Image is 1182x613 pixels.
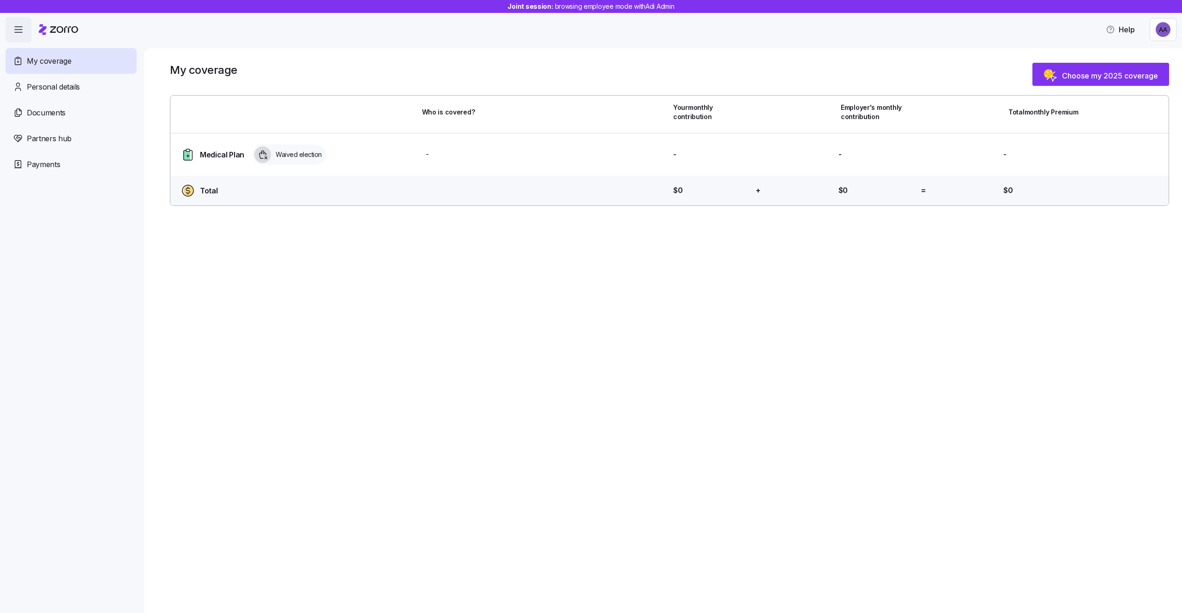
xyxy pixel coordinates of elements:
[1032,63,1169,86] button: Choose my 2025 coverage
[1062,70,1158,81] span: Choose my 2025 coverage
[6,100,137,126] a: Documents
[200,185,217,197] span: Total
[27,133,72,144] span: Partners hub
[841,103,917,122] span: Employer's monthly contribution
[756,185,760,196] span: +
[273,150,322,159] span: Waived election
[6,74,137,100] a: Personal details
[6,48,137,74] a: My coverage
[200,149,244,161] span: Medical Plan
[673,149,676,160] span: -
[555,2,675,11] span: browsing employee mode with Adi Admin
[1106,24,1135,35] span: Help
[1008,108,1078,117] span: Total monthly Premium
[170,63,237,77] h1: My coverage
[1156,22,1170,37] img: 09212804168253c57e3bfecf549ffc4d
[507,2,674,11] span: Joint session:
[838,149,842,160] span: -
[838,185,848,196] span: $0
[673,103,750,122] span: Your monthly contribution
[6,151,137,177] a: Payments
[673,185,682,196] span: $0
[921,185,926,196] span: =
[422,108,475,117] span: Who is covered?
[27,55,71,67] span: My coverage
[1003,185,1013,196] span: $0
[1098,20,1142,39] button: Help
[426,149,429,160] span: -
[27,107,66,119] span: Documents
[6,126,137,151] a: Partners hub
[27,81,80,93] span: Personal details
[27,159,60,170] span: Payments
[1003,149,1007,160] span: -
